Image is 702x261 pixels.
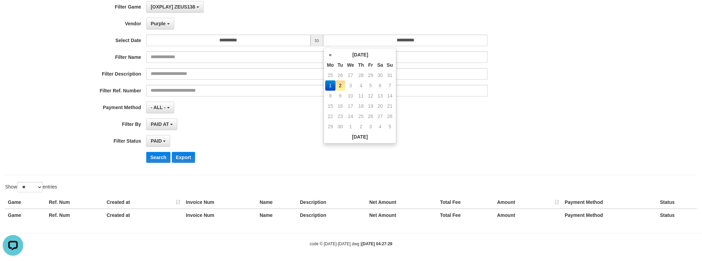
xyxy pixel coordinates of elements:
th: Name [257,209,297,221]
td: 1 [345,121,356,132]
th: Amount [494,209,562,221]
th: We [345,60,356,70]
td: 4 [356,80,366,91]
th: Sa [375,60,385,70]
td: 19 [366,101,375,111]
td: 12 [366,91,375,101]
th: Payment Method [562,196,657,209]
th: Ref. Num [46,196,104,209]
th: Fr [366,60,375,70]
button: Purple [146,18,174,29]
td: 29 [366,70,375,80]
th: Created at [104,209,183,221]
td: 18 [356,101,366,111]
button: - ALL - [146,102,174,113]
th: Description [297,209,367,221]
td: 25 [356,111,366,121]
td: 17 [345,101,356,111]
td: 4 [375,121,385,132]
button: PAID AT [146,118,177,130]
td: 25 [325,70,335,80]
th: Status [657,196,697,209]
span: to [311,35,324,46]
td: 15 [325,101,335,111]
button: [OXPLAY] ZEUS138 [146,1,204,13]
td: 2 [335,80,345,91]
th: Total Fee [437,209,494,221]
span: PAID AT [151,121,169,127]
td: 27 [345,70,356,80]
td: 8 [325,91,335,101]
td: 29 [325,121,335,132]
td: 30 [375,70,385,80]
th: Th [356,60,366,70]
th: Amount [494,196,562,209]
td: 22 [325,111,335,121]
th: Game [5,196,46,209]
td: 16 [335,101,345,111]
select: Showentries [17,182,43,192]
td: 5 [366,80,375,91]
td: 24 [345,111,356,121]
td: 10 [345,91,356,101]
button: PAID [146,135,170,147]
td: 27 [375,111,385,121]
td: 26 [366,111,375,121]
span: [OXPLAY] ZEUS138 [151,4,195,10]
th: Net Amount [367,209,437,221]
button: Search [146,152,170,163]
th: Net Amount [367,196,437,209]
span: PAID [151,138,162,144]
th: Invoice Num [183,196,257,209]
td: 5 [385,121,395,132]
td: 30 [335,121,345,132]
th: Payment Method [562,209,657,221]
td: 3 [366,121,375,132]
th: Name [257,196,297,209]
th: Ref. Num [46,209,104,221]
th: Tu [335,60,345,70]
td: 3 [345,80,356,91]
th: Su [385,60,395,70]
th: Total Fee [437,196,494,209]
th: Mo [325,60,335,70]
td: 31 [385,70,395,80]
td: 14 [385,91,395,101]
td: 20 [375,101,385,111]
td: 2 [356,121,366,132]
label: Show entries [5,182,57,192]
td: 6 [375,80,385,91]
th: Created at [104,196,183,209]
th: [DATE] [335,50,385,60]
th: « [325,50,335,60]
td: 23 [335,111,345,121]
button: Export [172,152,195,163]
th: Description [297,196,367,209]
span: - ALL - [151,105,166,110]
td: 13 [375,91,385,101]
td: 7 [385,80,395,91]
span: Purple [151,21,166,26]
td: 28 [356,70,366,80]
td: 11 [356,91,366,101]
th: Invoice Num [183,209,257,221]
th: Status [657,209,697,221]
td: 28 [385,111,395,121]
small: code © [DATE]-[DATE] dwg | [310,242,393,246]
td: 21 [385,101,395,111]
td: 1 [325,80,335,91]
button: Open LiveChat chat widget [3,3,23,23]
th: Game [5,209,46,221]
td: 26 [335,70,345,80]
th: [DATE] [325,132,395,142]
td: 9 [335,91,345,101]
strong: [DATE] 04:27:29 [361,242,392,246]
